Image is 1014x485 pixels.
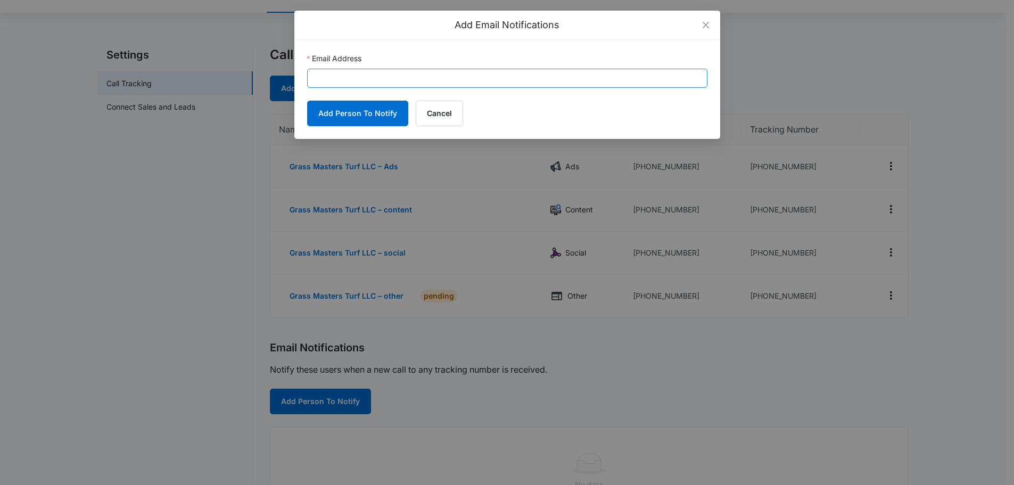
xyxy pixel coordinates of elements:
button: Add Person To Notify [307,101,408,126]
span: close [702,21,710,29]
div: Add Email Notifications [307,19,707,31]
label: Email Address [307,53,361,64]
button: Cancel [416,101,463,126]
button: Close [691,11,720,39]
input: Email Address [307,69,707,88]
